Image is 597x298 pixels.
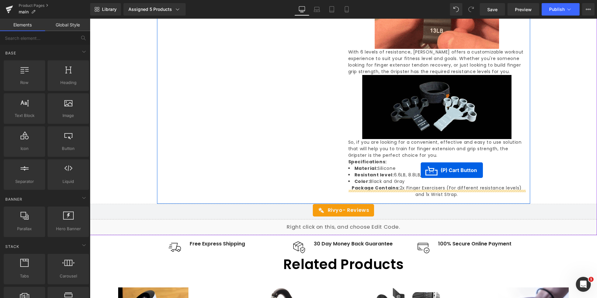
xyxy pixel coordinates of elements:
[49,112,87,119] span: Image
[265,147,288,153] strong: Material:
[6,178,43,185] span: Separator
[347,221,422,229] div: 100% Secure Online Payment
[49,226,87,232] span: Hero Banner
[6,112,43,119] span: Text Block
[6,79,43,86] span: Row
[45,19,90,31] a: Global Style
[542,3,580,16] button: Publish
[258,147,436,153] li: Silicone
[19,3,90,8] a: Product Pages
[258,30,434,56] span: With 6 levels of resistance, [PERSON_NAME] offers a customizable workout experience to suit your ...
[582,3,595,16] button: More
[265,160,280,166] strong: Color:
[49,145,87,152] span: Button
[90,3,121,16] a: New Library
[487,6,497,13] span: Save
[102,7,117,12] span: Library
[258,140,297,146] strong: Specifications:
[549,7,565,12] span: Publish
[258,160,436,166] li: Black and Gray
[98,221,155,229] div: Free Express Shipping
[49,178,87,185] span: Liquid
[576,277,591,292] iframe: Intercom live chat
[238,188,280,195] span: Rivyo
[5,196,23,202] span: Banner
[6,273,43,279] span: Tabs
[262,166,310,172] strong: Package Contains:
[6,145,43,152] span: Icon
[19,9,29,14] span: main
[258,120,432,140] span: So, if you are looking for a convenient, effective and easy to use solution that will help you to...
[450,3,462,16] button: Undo
[309,3,324,16] a: Laptop
[339,3,354,16] a: Mobile
[465,3,477,16] button: Redo
[222,221,303,229] div: 30 Day Money Back Guarantee
[49,273,87,279] span: Carousel
[49,79,87,86] span: Heading
[5,50,17,56] span: Base
[128,6,181,12] div: Assigned 5 Products
[6,226,43,232] span: Parallax
[324,3,339,16] a: Tablet
[589,277,594,282] span: 1
[258,153,436,160] li: 6.6LB, 8.8LB, 11LB, 13LB, 17LB, 21LB
[253,188,280,195] span: - Reviews
[515,6,532,13] span: Preview
[507,3,539,16] a: Preview
[294,3,309,16] a: Desktop
[265,153,304,159] strong: Resistant level:
[5,244,20,249] span: Stack
[258,166,436,179] p: 2x Finger Exercisers (For different resistance levels) and 1x Wrist Strap.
